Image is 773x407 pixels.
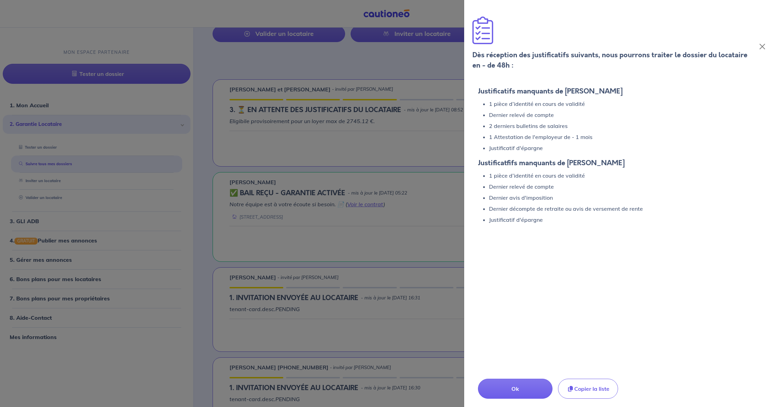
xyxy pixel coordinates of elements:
[757,41,767,52] button: Close
[472,50,757,71] p: Dès réception des justificatifs suivants, nous pourrons traiter le dossier du locataire en - de 4...
[489,214,759,225] li: Justificatif d'épargne
[478,159,759,167] h5: Justificatfifs manquants de [PERSON_NAME]
[478,379,552,399] button: Ok
[489,131,759,142] li: 1 Attestation de l'employeur de - 1 mois
[489,109,759,120] li: Dernier relevé de compte
[489,203,759,214] li: Dernier décompte de retraite ou avis de versement de rente
[489,142,759,153] li: Justificatif d'épargne
[558,379,618,399] button: Copier la liste
[495,385,536,393] p: Ok
[489,192,759,203] li: Dernier avis d'imposition
[489,120,759,131] li: 2 derniers bulletins de salaires
[478,87,759,96] h5: Justificatifs manquants de [PERSON_NAME]
[489,181,759,192] li: Dernier relevé de compte
[489,170,759,181] li: 1 pièce d’identité en cours de validité
[489,98,759,109] li: 1 pièce d’identité en cours de validité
